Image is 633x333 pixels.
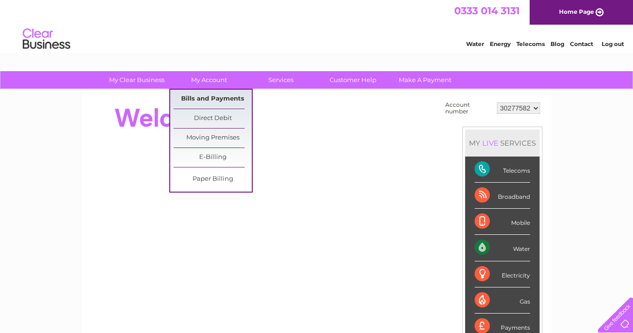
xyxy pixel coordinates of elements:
[174,90,252,109] a: Bills and Payments
[242,71,320,89] a: Services
[465,129,540,157] div: MY SERVICES
[602,40,624,47] a: Log out
[475,235,530,261] div: Water
[386,71,464,89] a: Make A Payment
[475,183,530,209] div: Broadband
[454,5,520,17] a: 0333 014 3131
[174,170,252,189] a: Paper Billing
[170,71,248,89] a: My Account
[475,157,530,183] div: Telecoms
[516,40,545,47] a: Telecoms
[475,287,530,314] div: Gas
[22,25,71,54] img: logo.png
[490,40,511,47] a: Energy
[174,148,252,167] a: E-Billing
[480,139,500,148] div: LIVE
[93,5,541,46] div: Clear Business is a trading name of Verastar Limited (registered in [GEOGRAPHIC_DATA] No. 3667643...
[570,40,593,47] a: Contact
[443,99,495,117] td: Account number
[475,209,530,235] div: Mobile
[475,261,530,287] div: Electricity
[174,129,252,148] a: Moving Premises
[174,109,252,128] a: Direct Debit
[98,71,176,89] a: My Clear Business
[550,40,564,47] a: Blog
[314,71,392,89] a: Customer Help
[466,40,484,47] a: Water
